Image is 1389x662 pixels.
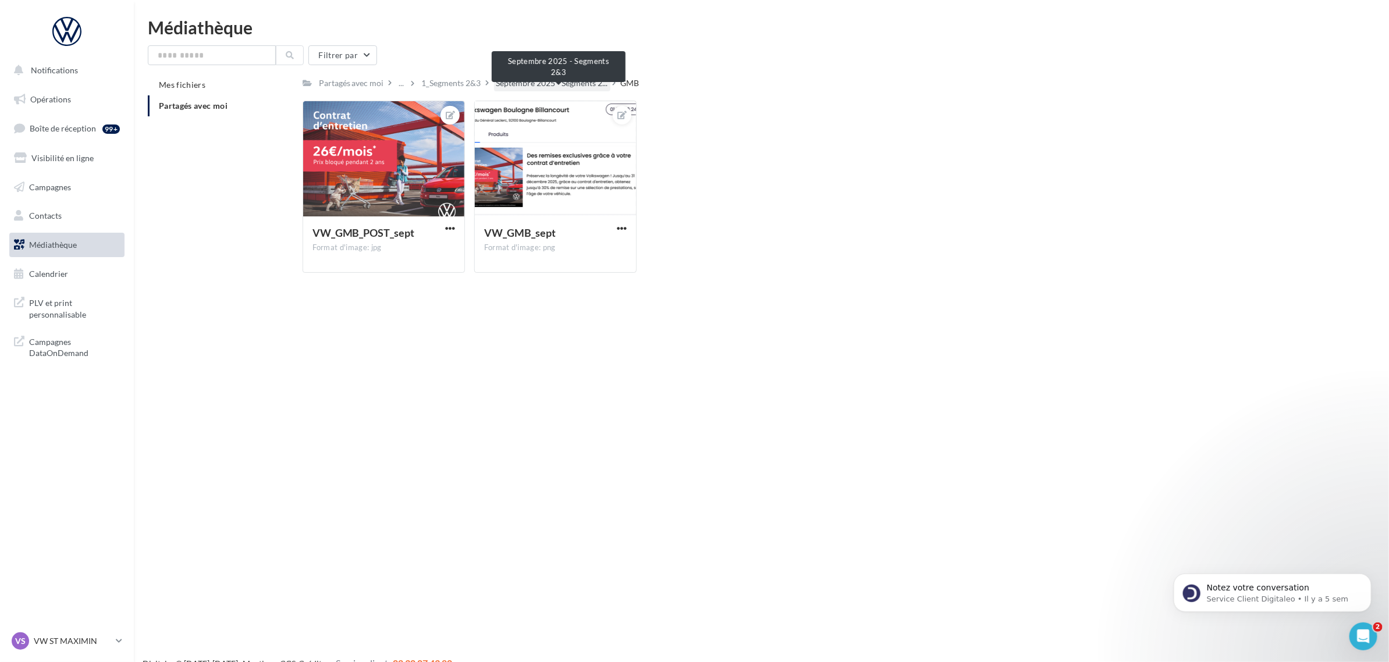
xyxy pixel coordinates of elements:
[102,124,120,134] div: 99+
[29,334,120,359] span: Campagnes DataOnDemand
[312,243,455,253] div: Format d'image: jpg
[1373,622,1383,632] span: 2
[422,77,481,89] div: 1_Segments 2&3
[7,290,127,325] a: PLV et print personnalisable
[34,635,111,647] p: VW ST MAXIMIN
[7,329,127,364] a: Campagnes DataOnDemand
[7,175,127,200] a: Campagnes
[31,153,94,163] span: Visibilité en ligne
[29,240,77,250] span: Médiathèque
[29,269,68,279] span: Calendrier
[7,146,127,170] a: Visibilité en ligne
[1156,549,1389,631] iframe: Intercom notifications message
[29,211,62,220] span: Contacts
[159,101,228,111] span: Partagés avec moi
[148,19,1375,36] div: Médiathèque
[7,87,127,112] a: Opérations
[7,233,127,257] a: Médiathèque
[31,65,78,75] span: Notifications
[29,181,71,191] span: Campagnes
[308,45,377,65] button: Filtrer par
[484,226,556,239] span: VW_GMB_sept
[29,295,120,320] span: PLV et print personnalisable
[1349,622,1377,650] iframe: Intercom live chat
[7,262,127,286] a: Calendrier
[7,58,122,83] button: Notifications
[319,77,384,89] div: Partagés avec moi
[621,77,640,89] div: GMB
[312,226,415,239] span: VW_GMB_POST_sept
[496,77,608,89] span: Septembre 2025 - Segments 2...
[484,243,627,253] div: Format d'image: png
[9,630,125,652] a: VS VW ST MAXIMIN
[7,116,127,141] a: Boîte de réception99+
[15,635,26,647] span: VS
[30,94,71,104] span: Opérations
[397,75,407,91] div: ...
[30,123,96,133] span: Boîte de réception
[159,80,205,90] span: Mes fichiers
[492,51,626,82] div: Septembre 2025 - Segments 2&3
[7,204,127,228] a: Contacts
